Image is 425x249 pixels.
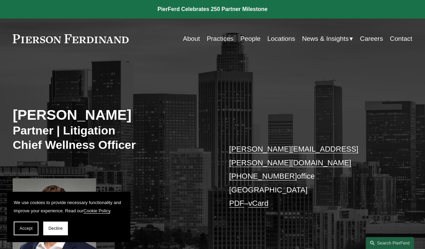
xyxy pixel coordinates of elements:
section: Cookie banner [7,192,130,242]
a: Search this site [366,237,414,249]
p: We use cookies to provide necessary functionality and improve your experience. Read our . [14,199,123,215]
button: Decline [43,222,68,235]
span: News & Insights [302,33,349,45]
a: About [183,32,200,45]
a: [PHONE_NUMBER] [229,172,297,180]
a: Locations [267,32,295,45]
a: People [240,32,260,45]
a: Cookie Policy [83,208,110,213]
span: Accept [20,226,33,231]
h2: [PERSON_NAME] [13,106,212,123]
a: [PERSON_NAME][EMAIL_ADDRESS][PERSON_NAME][DOMAIN_NAME] [229,145,358,167]
a: Careers [360,32,383,45]
a: vCard [248,199,269,207]
span: Decline [48,226,63,231]
a: PDF [229,199,244,207]
a: Contact [390,32,412,45]
a: folder dropdown [302,32,353,45]
a: Practices [207,32,234,45]
h3: Partner | Litigation Chief Wellness Officer [13,123,212,152]
p: office [GEOGRAPHIC_DATA] – [229,142,396,210]
button: Accept [14,222,38,235]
